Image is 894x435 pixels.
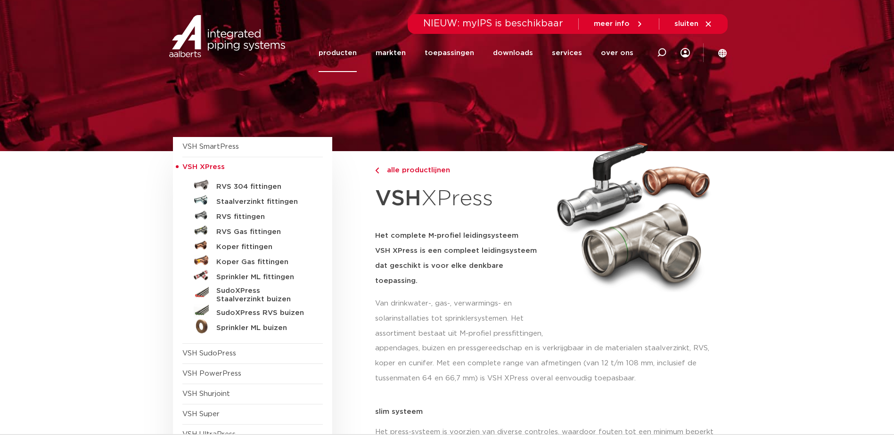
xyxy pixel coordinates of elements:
a: producten [319,34,357,72]
h5: SudoXPress RVS buizen [216,309,310,317]
p: slim systeem [375,408,722,415]
a: Koper Gas fittingen [182,253,323,268]
a: markten [376,34,406,72]
a: RVS fittingen [182,208,323,223]
h5: RVS 304 fittingen [216,183,310,191]
a: VSH SmartPress [182,143,239,150]
a: VSH Super [182,411,220,418]
a: downloads [493,34,533,72]
a: VSH Shurjoint [182,390,230,397]
h5: Het complete M-profiel leidingsysteem VSH XPress is een compleet leidingsysteem dat geschikt is v... [375,228,546,289]
span: meer info [594,20,630,27]
h5: SudoXPress Staalverzinkt buizen [216,287,310,304]
a: Staalverzinkt fittingen [182,193,323,208]
a: SudoXPress Staalverzinkt buizen [182,283,323,304]
a: VSH SudoPress [182,350,236,357]
a: over ons [601,34,633,72]
a: meer info [594,20,644,28]
span: VSH XPress [182,163,225,170]
p: appendages, buizen en pressgereedschap en is verkrijgbaar in de materialen staalverzinkt, RVS, ko... [375,341,722,386]
h5: Sprinkler ML fittingen [216,273,310,282]
a: alle productlijnen [375,165,546,176]
h1: XPress [375,181,546,217]
a: Sprinkler ML buizen [182,319,323,334]
a: VSH PowerPress [182,370,241,377]
a: toepassingen [425,34,474,72]
h5: Staalverzinkt fittingen [216,198,310,206]
h5: Koper Gas fittingen [216,258,310,266]
h5: RVS Gas fittingen [216,228,310,236]
img: chevron-right.svg [375,168,379,174]
strong: VSH [375,188,421,209]
a: RVS Gas fittingen [182,223,323,238]
h5: Sprinkler ML buizen [216,324,310,332]
a: Sprinkler ML fittingen [182,268,323,283]
a: SudoXPress RVS buizen [182,304,323,319]
a: sluiten [674,20,713,28]
h5: Koper fittingen [216,243,310,251]
span: alle productlijnen [381,167,450,174]
a: RVS 304 fittingen [182,177,323,193]
p: Van drinkwater-, gas-, verwarmings- en solarinstallaties tot sprinklersystemen. Het assortiment b... [375,296,546,341]
span: sluiten [674,20,698,27]
a: Koper fittingen [182,238,323,253]
h5: RVS fittingen [216,213,310,221]
div: my IPS [681,34,690,72]
a: services [552,34,582,72]
span: NIEUW: myIPS is beschikbaar [423,19,563,28]
nav: Menu [319,34,633,72]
